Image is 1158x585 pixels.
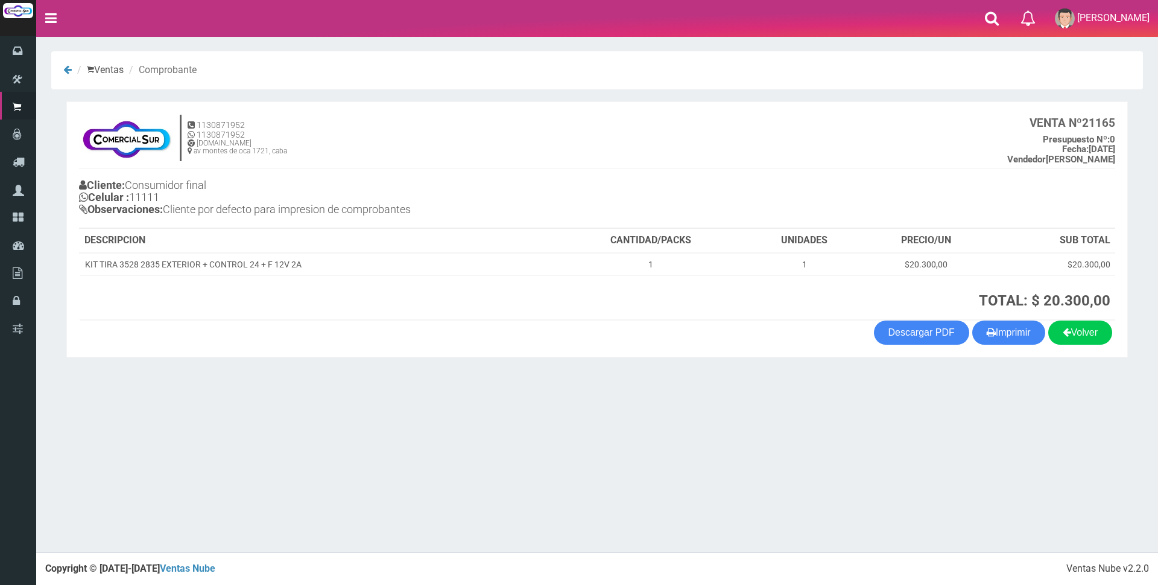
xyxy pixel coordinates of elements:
button: Imprimir [972,321,1045,345]
li: Ventas [74,63,124,77]
b: 21165 [1030,116,1115,130]
span: [PERSON_NAME] [1077,12,1150,24]
a: Descargar PDF [874,321,969,345]
td: $20.300,00 [989,253,1115,276]
a: Volver [1048,321,1112,345]
img: User Image [1055,8,1075,28]
th: CANTIDAD/PACKS [555,229,745,253]
b: [PERSON_NAME] [1007,154,1115,165]
td: 1 [555,253,745,276]
th: UNIDADES [745,229,863,253]
th: SUB TOTAL [989,229,1115,253]
h6: [DOMAIN_NAME] av montes de oca 1721, caba [188,139,287,155]
li: Comprobante [126,63,197,77]
b: Celular : [79,191,129,203]
td: $20.300,00 [863,253,989,276]
th: PRECIO/UN [863,229,989,253]
strong: VENTA Nº [1030,116,1082,130]
td: 1 [745,253,863,276]
strong: Fecha: [1062,144,1089,155]
strong: Vendedor [1007,154,1046,165]
img: Logo grande [3,3,33,18]
b: [DATE] [1062,144,1115,155]
img: f695dc5f3a855ddc19300c990e0c55a2.jpg [79,114,174,162]
b: Cliente: [79,179,125,191]
strong: TOTAL: $ 20.300,00 [979,292,1110,309]
a: Ventas Nube [160,563,215,574]
h4: Consumidor final 11111 Cliente por defecto para impresion de comprobantes [79,176,597,221]
b: 0 [1043,134,1115,145]
b: Observaciones: [79,203,163,216]
td: KIT TIRA 3528 2835 EXTERIOR + CONTROL 24 + F 12V 2A [80,253,555,276]
h5: 1130871952 1130871952 [188,121,287,139]
div: Ventas Nube v2.2.0 [1066,562,1149,576]
strong: Copyright © [DATE]-[DATE] [45,563,215,574]
strong: Presupuesto Nº: [1043,134,1110,145]
th: DESCRIPCION [80,229,555,253]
